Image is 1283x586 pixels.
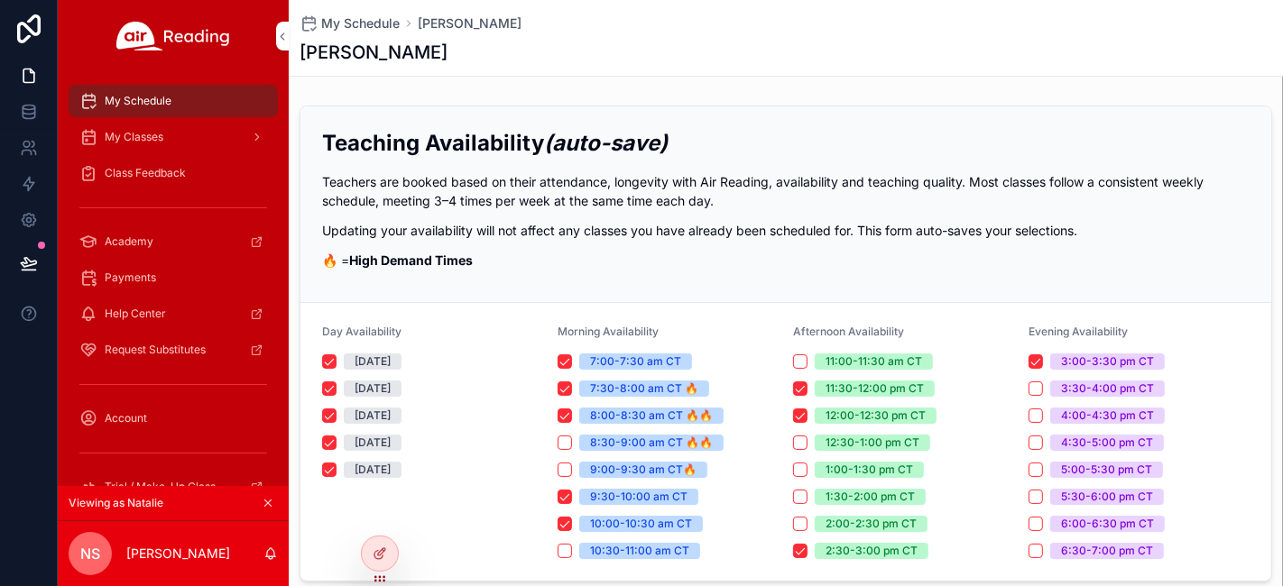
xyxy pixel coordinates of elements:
[1061,489,1153,505] div: 5:30-6:00 pm CT
[105,94,171,108] span: My Schedule
[126,545,230,563] p: [PERSON_NAME]
[826,462,913,478] div: 1:00-1:30 pm CT
[105,234,153,249] span: Academy
[826,407,926,424] div: 12:00-12:30 pm CT
[69,298,278,330] a: Help Center
[321,14,400,32] span: My Schedule
[69,402,278,435] a: Account
[1061,516,1154,532] div: 6:00-6:30 pm CT
[826,435,919,451] div: 12:30-1:00 pm CT
[300,40,448,65] h1: [PERSON_NAME]
[826,516,917,532] div: 2:00-2:30 pm CT
[300,14,400,32] a: My Schedule
[590,380,698,397] div: 7:30-8:00 am CT 🔥
[69,261,278,294] a: Payments
[322,172,1250,210] p: Teachers are booked based on their attendance, longevity with Air Reading, availability and teach...
[69,471,278,503] a: Trial / Make-Up Class
[355,435,391,451] div: [DATE]
[355,380,391,397] div: [DATE]
[105,411,147,426] span: Account
[590,435,713,451] div: 8:30-9:00 am CT 🔥🔥
[69,496,163,510] span: Viewing as Natalie
[1061,435,1153,451] div: 4:30-5:00 pm CT
[116,22,230,50] img: App logo
[826,489,915,505] div: 1:30-2:00 pm CT
[69,157,278,189] a: Class Feedback
[418,14,522,32] a: [PERSON_NAME]
[322,251,1250,270] p: 🔥 =
[590,516,692,532] div: 10:00-10:30 am CT
[105,130,163,144] span: My Classes
[590,543,689,559] div: 10:30-11:00 am CT
[322,128,1250,158] h2: Teaching Availability
[69,225,278,258] a: Academy
[69,85,278,117] a: My Schedule
[826,353,922,370] div: 11:00-11:30 am CT
[105,480,216,494] span: Trial / Make-Up Class
[1061,380,1154,397] div: 3:30-4:00 pm CT
[322,325,402,338] span: Day Availability
[105,307,166,321] span: Help Center
[349,252,473,268] strong: High Demand Times
[558,325,659,338] span: Morning Availability
[1061,462,1152,478] div: 5:00-5:30 pm CT
[1061,353,1154,370] div: 3:00-3:30 pm CT
[590,489,688,505] div: 9:30-10:00 am CT
[1061,407,1154,424] div: 4:00-4:30 pm CT
[355,407,391,424] div: [DATE]
[58,72,289,486] div: scrollable content
[590,462,697,478] div: 9:00-9:30 am CT🔥
[826,543,918,559] div: 2:30-3:00 pm CT
[105,343,206,357] span: Request Substitutes
[544,130,668,156] em: (auto-save)
[355,353,391,370] div: [DATE]
[590,407,713,424] div: 8:00-8:30 am CT 🔥🔥
[1029,325,1128,338] span: Evening Availability
[105,166,186,180] span: Class Feedback
[105,270,156,285] span: Payments
[80,543,100,564] span: NS
[793,325,904,338] span: Afternoon Availability
[69,121,278,153] a: My Classes
[590,353,681,370] div: 7:00-7:30 am CT
[322,221,1250,240] p: Updating your availability will not affect any classes you have already been scheduled for. This ...
[826,380,924,397] div: 11:30-12:00 pm CT
[1061,543,1153,559] div: 6:30-7:00 pm CT
[355,462,391,478] div: [DATE]
[69,334,278,366] a: Request Substitutes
